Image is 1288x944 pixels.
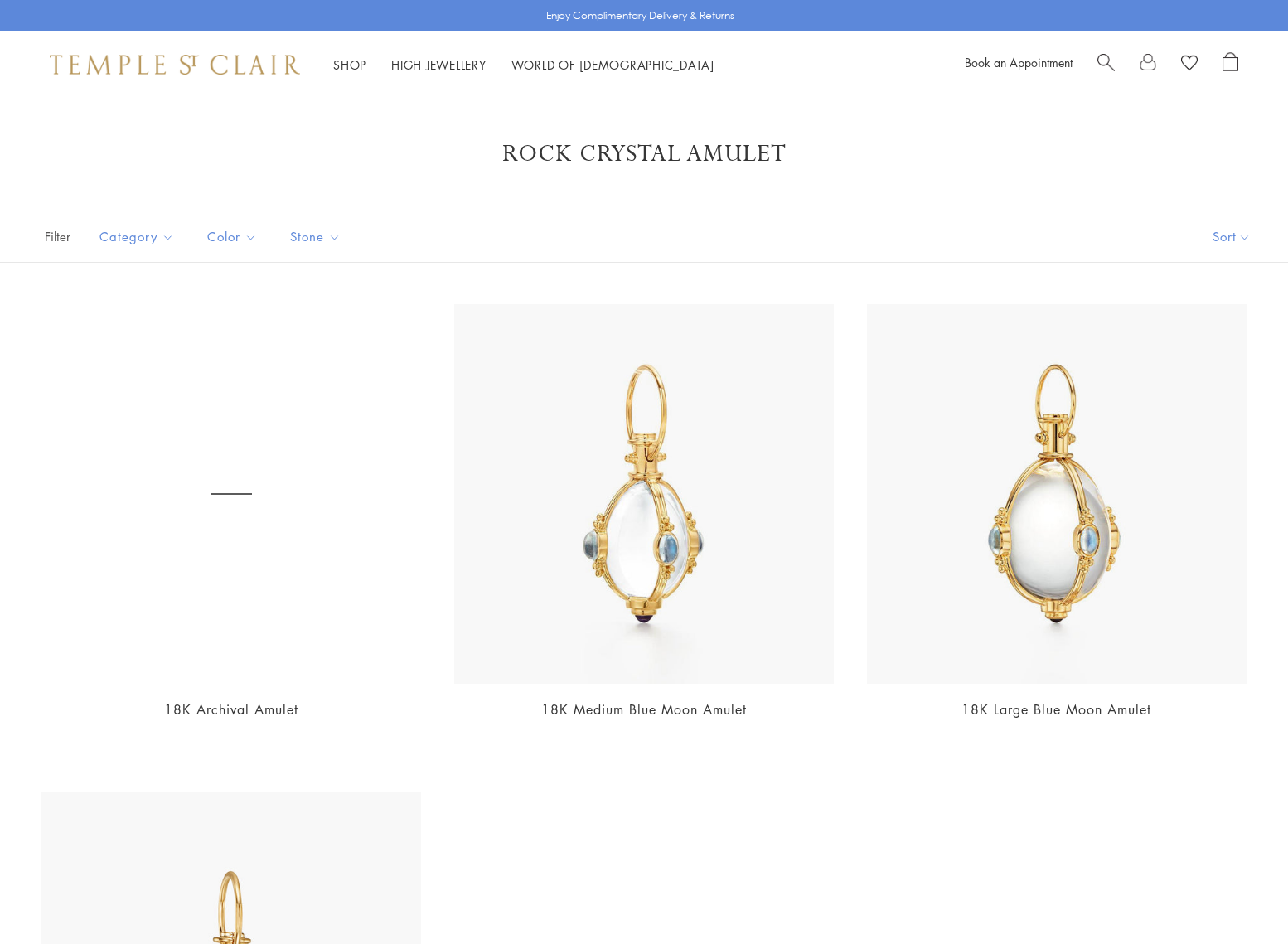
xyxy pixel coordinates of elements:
a: 18K Archival Amulet [41,304,421,684]
nav: Main navigation [333,55,714,75]
iframe: Gorgias live chat messenger [1205,866,1271,927]
img: Temple St. Clair [50,55,300,75]
img: P54801-E18BM [867,304,1247,684]
button: Show sort by [1175,211,1288,262]
span: Stone [282,226,353,247]
a: Book an Appointment [965,54,1073,70]
img: P54801-E18BM [454,304,834,684]
span: Color [199,226,269,247]
a: 18K Archival Amulet [164,700,298,719]
a: Open Shopping Bag [1223,52,1238,77]
button: Category [87,218,186,255]
button: Stone [278,218,353,255]
a: ShopShop [333,56,366,73]
a: Search [1097,52,1115,77]
span: Category [91,226,186,247]
a: 18K Large Blue Moon Amulet [961,700,1151,719]
button: Color [195,218,269,255]
p: Enjoy Complimentary Delivery & Returns [546,7,734,24]
h1: Rock Crystal Amulet [66,139,1222,169]
a: World of [DEMOGRAPHIC_DATA]World of [DEMOGRAPHIC_DATA] [511,56,714,73]
a: View Wishlist [1181,52,1198,77]
a: High JewelleryHigh Jewellery [391,56,487,73]
a: 18K Medium Blue Moon Amulet [541,700,747,719]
